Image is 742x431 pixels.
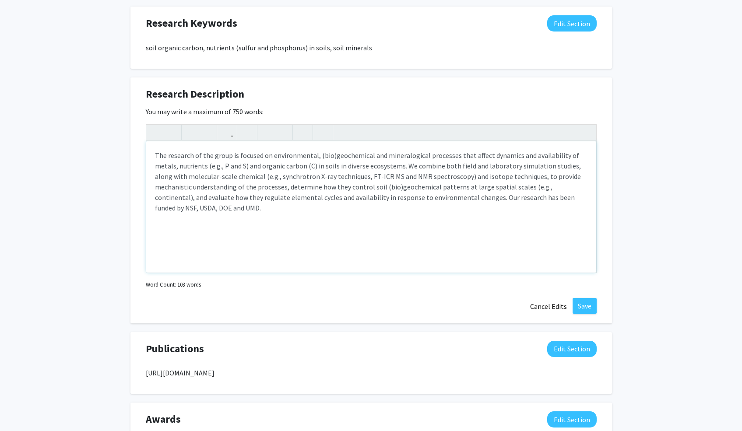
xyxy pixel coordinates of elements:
[184,125,199,140] button: Superscript
[524,298,573,315] button: Cancel Edits
[146,86,244,102] span: Research Description
[146,15,237,31] span: Research Keywords
[146,341,204,357] span: Publications
[7,392,37,424] iframe: Chat
[164,125,179,140] button: Emphasis (Ctrl + I)
[146,42,597,53] p: soil organic carbon, nutrients (sulfur and phosphorus) in soils, soil minerals
[148,125,164,140] button: Strong (Ctrl + B)
[155,150,587,213] p: The research of the group is focused on environmental, (bio)geochemical and mineralogical process...
[239,125,255,140] button: Insert Image
[146,368,597,378] p: [URL][DOMAIN_NAME]
[573,298,597,314] button: Save
[295,125,310,140] button: Remove format
[219,125,235,140] button: Link
[260,125,275,140] button: Unordered list
[547,341,597,357] button: Edit Publications
[579,125,594,140] button: Fullscreen
[547,411,597,427] button: Edit Awards
[315,125,331,140] button: Insert horizontal rule
[146,280,201,289] small: Word Count: 103 words
[146,141,596,273] div: Note to users with screen readers: Please deactivate our accessibility plugin for this page as it...
[146,411,181,427] span: Awards
[275,125,290,140] button: Ordered list
[199,125,215,140] button: Subscript
[547,15,597,32] button: Edit Research Keywords
[146,106,264,117] label: You may write a maximum of 750 words:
